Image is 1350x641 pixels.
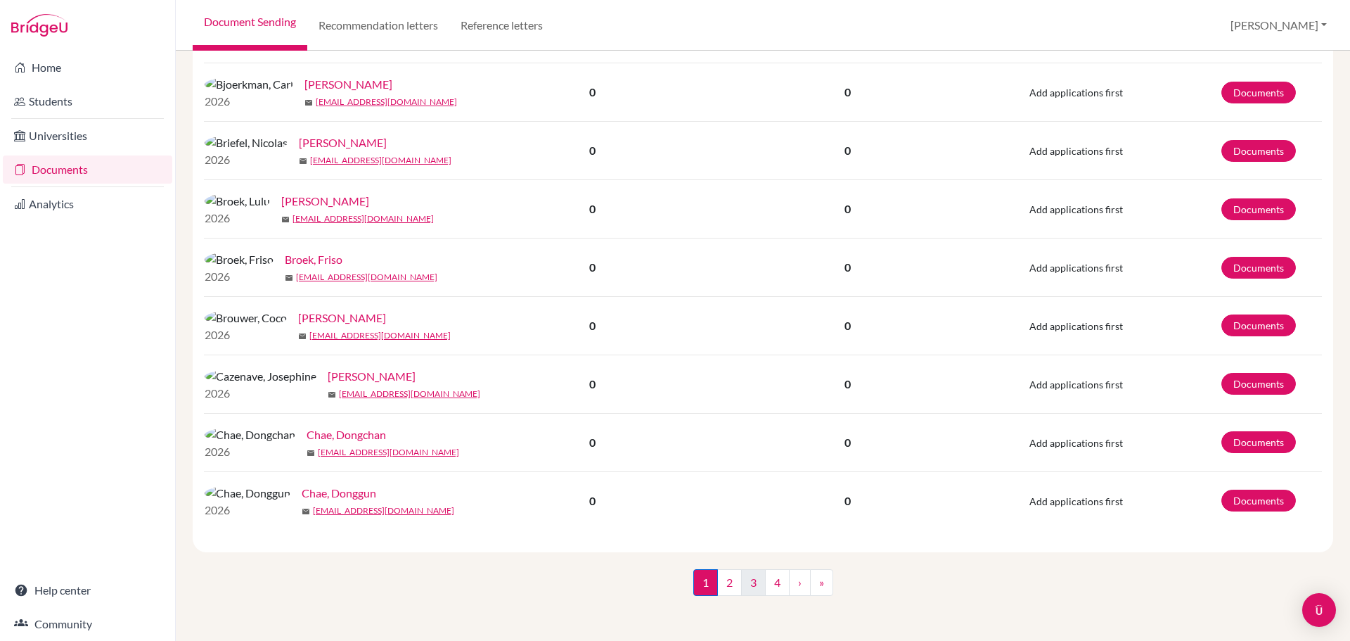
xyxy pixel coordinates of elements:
[3,122,172,150] a: Universities
[3,576,172,604] a: Help center
[302,485,376,502] a: Chae, Donggun
[1221,431,1296,453] a: Documents
[701,259,995,276] p: 0
[205,93,293,110] p: 2026
[1029,87,1123,99] span: Add applications first
[205,268,274,285] p: 2026
[285,274,293,282] span: mail
[1029,379,1123,391] span: Add applications first
[3,190,172,218] a: Analytics
[205,251,274,268] img: Broek, Friso
[589,377,596,391] b: 0
[205,76,293,93] img: Bjoerkman, Carl
[205,485,290,502] img: Chae, Donggun
[298,310,386,326] a: [PERSON_NAME]
[205,326,287,343] p: 2026
[701,376,995,393] p: 0
[589,202,596,215] b: 0
[3,87,172,115] a: Students
[810,569,833,596] a: »
[307,449,315,457] span: mail
[717,569,742,596] a: 2
[328,368,416,385] a: [PERSON_NAME]
[328,391,336,399] span: mail
[1029,145,1123,157] span: Add applications first
[313,504,454,517] a: [EMAIL_ADDRESS][DOMAIN_NAME]
[307,426,386,443] a: Chae, Dongchan
[205,134,288,151] img: Briefel, Nicolas
[316,96,457,108] a: [EMAIL_ADDRESS][DOMAIN_NAME]
[205,426,295,443] img: Chae, Dongchan
[701,434,995,451] p: 0
[701,493,995,509] p: 0
[589,494,596,507] b: 0
[304,99,313,107] span: mail
[1221,198,1296,220] a: Documents
[701,317,995,334] p: 0
[1029,437,1123,449] span: Add applications first
[589,85,596,99] b: 0
[296,271,437,284] a: [EMAIL_ADDRESS][DOMAIN_NAME]
[701,84,995,101] p: 0
[309,329,451,342] a: [EMAIL_ADDRESS][DOMAIN_NAME]
[205,443,295,460] p: 2026
[3,156,172,184] a: Documents
[299,134,387,151] a: [PERSON_NAME]
[3,53,172,82] a: Home
[205,151,288,168] p: 2026
[281,215,290,224] span: mail
[292,212,434,225] a: [EMAIL_ADDRESS][DOMAIN_NAME]
[1221,82,1296,103] a: Documents
[765,569,790,596] a: 4
[1029,320,1123,332] span: Add applications first
[318,446,459,459] a: [EMAIL_ADDRESS][DOMAIN_NAME]
[589,319,596,332] b: 0
[11,14,67,37] img: Bridge-U
[589,260,596,274] b: 0
[589,144,596,157] b: 0
[1029,262,1123,274] span: Add applications first
[285,251,342,268] a: Broek, Friso
[1221,315,1296,336] a: Documents
[205,210,270,227] p: 2026
[3,610,172,638] a: Community
[693,569,718,596] span: 1
[1221,373,1296,395] a: Documents
[589,436,596,449] b: 0
[1029,203,1123,215] span: Add applications first
[205,310,287,326] img: Brouwer, Coco
[205,385,316,402] p: 2026
[205,368,316,385] img: Cazenave, Josephine
[701,142,995,159] p: 0
[310,154,451,167] a: [EMAIL_ADDRESS][DOMAIN_NAME]
[205,502,290,519] p: 2026
[302,507,310,516] span: mail
[1029,495,1123,507] span: Add applications first
[1221,257,1296,279] a: Documents
[339,388,480,400] a: [EMAIL_ADDRESS][DOMAIN_NAME]
[205,193,270,210] img: Broek, Lulu
[1221,140,1296,162] a: Documents
[1224,12,1333,39] button: [PERSON_NAME]
[789,569,811,596] a: ›
[693,569,833,607] nav: ...
[281,193,369,210] a: [PERSON_NAME]
[741,569,766,596] a: 3
[1221,490,1296,512] a: Documents
[701,201,995,217] p: 0
[299,157,307,165] span: mail
[298,332,307,341] span: mail
[304,76,392,93] a: [PERSON_NAME]
[1302,593,1336,627] div: Open Intercom Messenger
